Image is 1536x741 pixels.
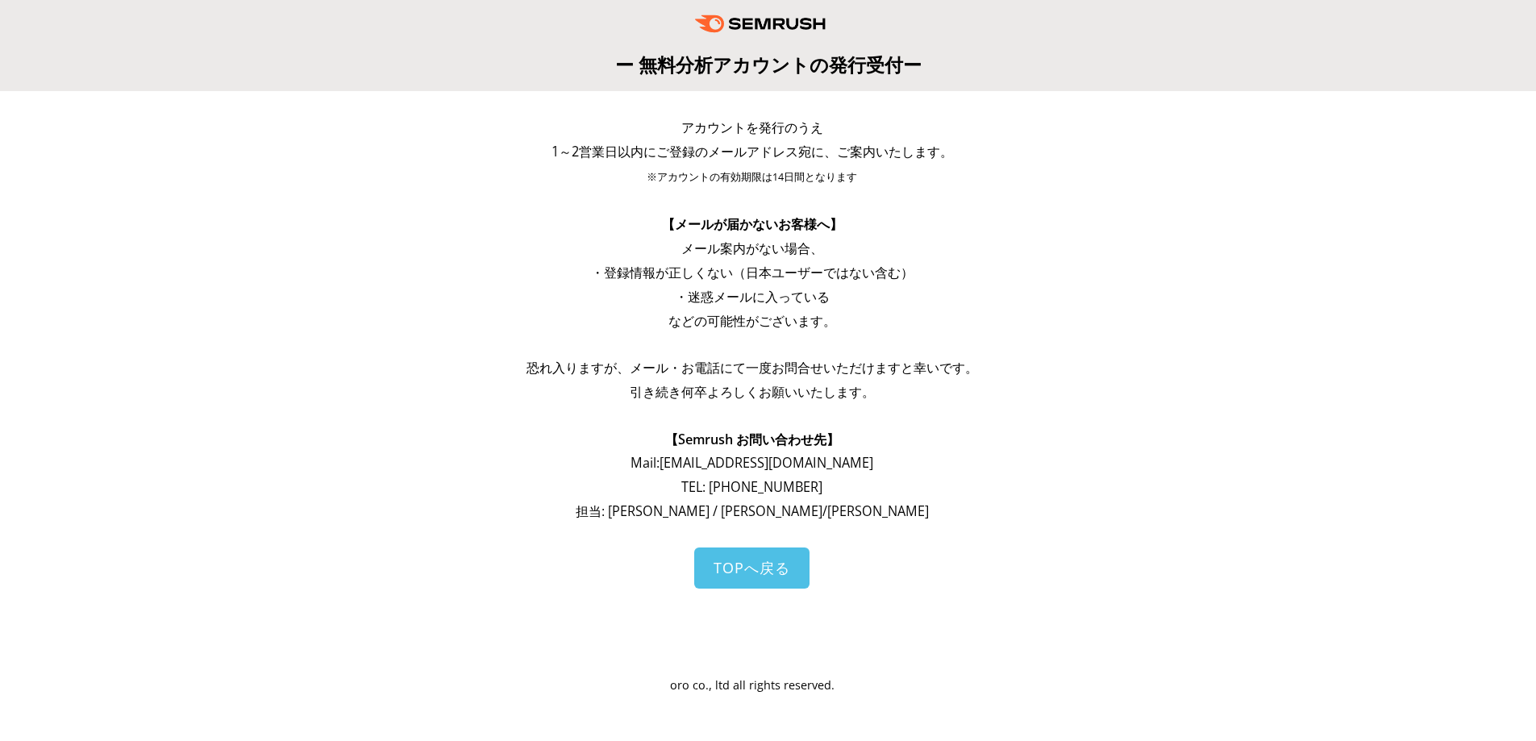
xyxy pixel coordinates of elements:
[670,677,835,693] span: oro co., ltd all rights reserved.
[694,547,810,589] a: TOPへ戻る
[647,170,857,184] span: ※アカウントの有効期限は14日間となります
[714,558,790,577] span: TOPへ戻る
[591,264,914,281] span: ・登録情報が正しくない（日本ユーザーではない含む）
[615,52,922,77] span: ー 無料分析アカウントの発行受付ー
[665,431,839,448] span: 【Semrush お問い合わせ先】
[668,312,836,330] span: などの可能性がございます。
[681,239,823,257] span: メール案内がない場合、
[527,359,978,377] span: 恐れ入りますが、メール・お電話にて一度お問合せいただけますと幸いです。
[681,478,822,496] span: TEL: [PHONE_NUMBER]
[552,143,953,160] span: 1～2営業日以内にご登録のメールアドレス宛に、ご案内いたします。
[675,288,830,306] span: ・迷惑メールに入っている
[662,215,843,233] span: 【メールが届かないお客様へ】
[631,454,873,472] span: Mail: [EMAIL_ADDRESS][DOMAIN_NAME]
[681,119,823,136] span: アカウントを発行のうえ
[630,383,875,401] span: 引き続き何卒よろしくお願いいたします。
[576,502,929,520] span: 担当: [PERSON_NAME] / [PERSON_NAME]/[PERSON_NAME]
